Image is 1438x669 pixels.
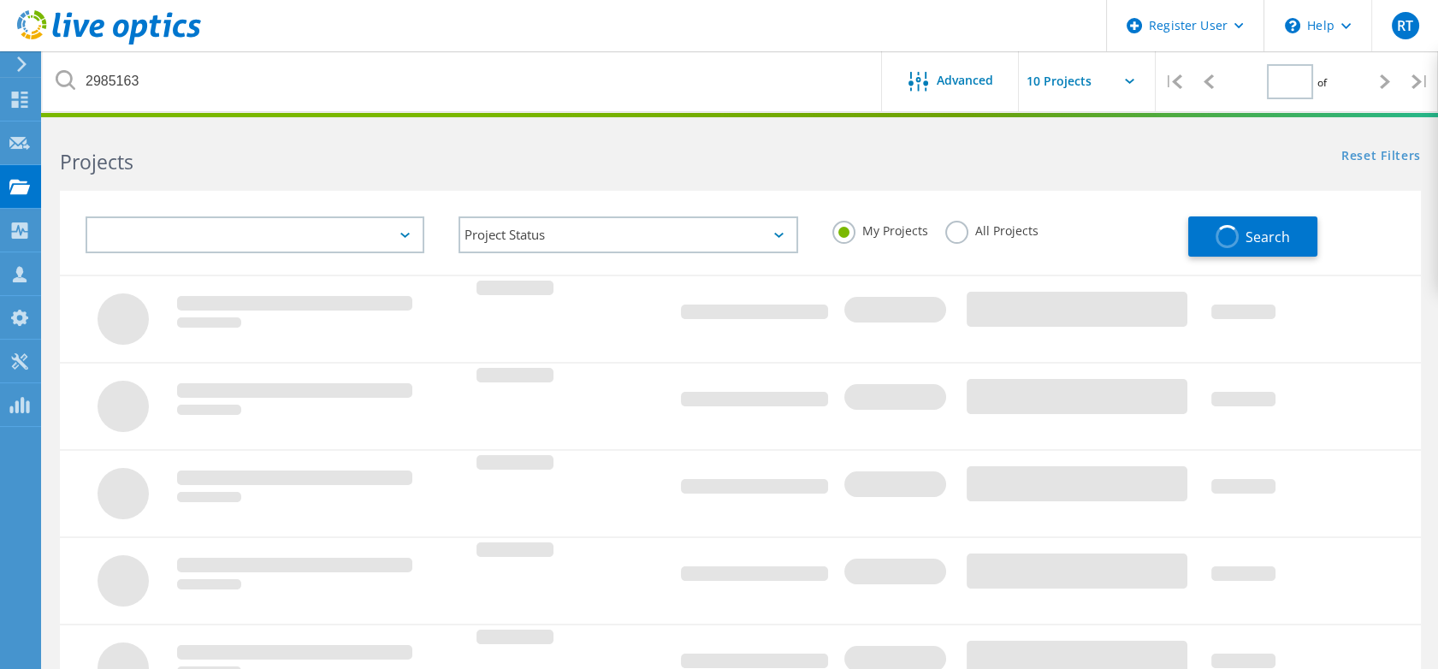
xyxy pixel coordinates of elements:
[1317,75,1327,90] span: of
[937,74,993,86] span: Advanced
[459,216,797,253] div: Project Status
[17,36,201,48] a: Live Optics Dashboard
[43,51,883,111] input: Search projects by name, owner, ID, company, etc
[1403,51,1438,112] div: |
[1188,216,1317,257] button: Search
[1341,150,1421,164] a: Reset Filters
[945,221,1039,237] label: All Projects
[832,221,928,237] label: My Projects
[1156,51,1191,112] div: |
[1285,18,1300,33] svg: \n
[1246,228,1290,246] span: Search
[1397,19,1413,33] span: RT
[60,148,133,175] b: Projects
